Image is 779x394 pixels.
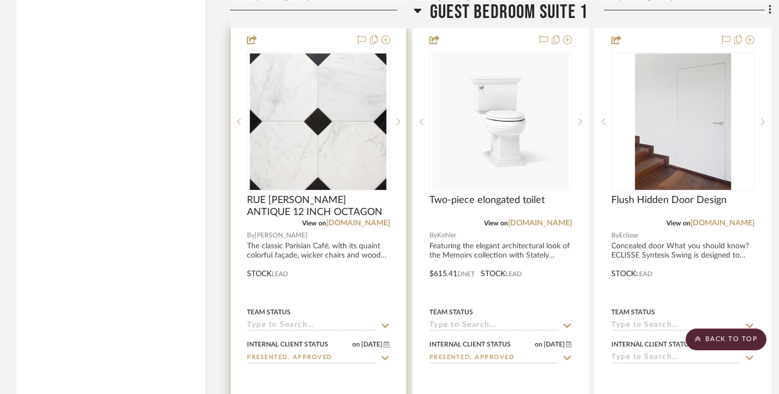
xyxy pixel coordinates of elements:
div: Internal Client Status [429,339,511,349]
span: [PERSON_NAME] [255,230,308,241]
span: [DATE] [542,341,566,348]
div: Team Status [429,307,473,317]
span: Kohler [437,230,456,241]
span: [DATE] [360,341,383,348]
span: RUE [PERSON_NAME] ANTIQUE 12 INCH OCTAGON [247,194,390,218]
div: Team Status [611,307,655,317]
div: Internal Client Status [611,339,693,349]
span: By [429,230,437,241]
span: Flush Hidden Door Design [611,194,727,206]
div: Team Status [247,307,291,317]
scroll-to-top-button: BACK TO TOP [686,329,766,350]
span: By [247,230,255,241]
div: 0 [430,53,572,190]
div: Internal Client Status [247,339,328,349]
input: Type to Search… [611,321,741,331]
div: 0 [247,53,389,190]
a: [DOMAIN_NAME] [691,219,754,227]
input: Type to Search… [611,353,741,363]
a: [DOMAIN_NAME] [326,219,390,227]
input: Type to Search… [429,353,559,363]
input: Type to Search… [247,321,377,331]
input: Type to Search… [429,321,559,331]
span: View on [302,220,326,226]
img: Two-piece elongated toilet [432,53,569,190]
span: on [535,341,542,348]
input: Type to Search… [247,353,377,363]
div: 0 [612,53,754,190]
span: on [352,341,360,348]
a: [DOMAIN_NAME] [508,219,572,227]
span: Two-piece elongated toilet [429,194,545,206]
span: View on [484,220,508,226]
img: RUE PIERRE BLANC ANTIQUE 12 INCH OCTAGON [250,53,387,190]
span: View on [666,220,691,226]
span: Eclisse [619,230,638,241]
span: By [611,230,619,241]
img: Flush Hidden Door Design [635,53,731,190]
